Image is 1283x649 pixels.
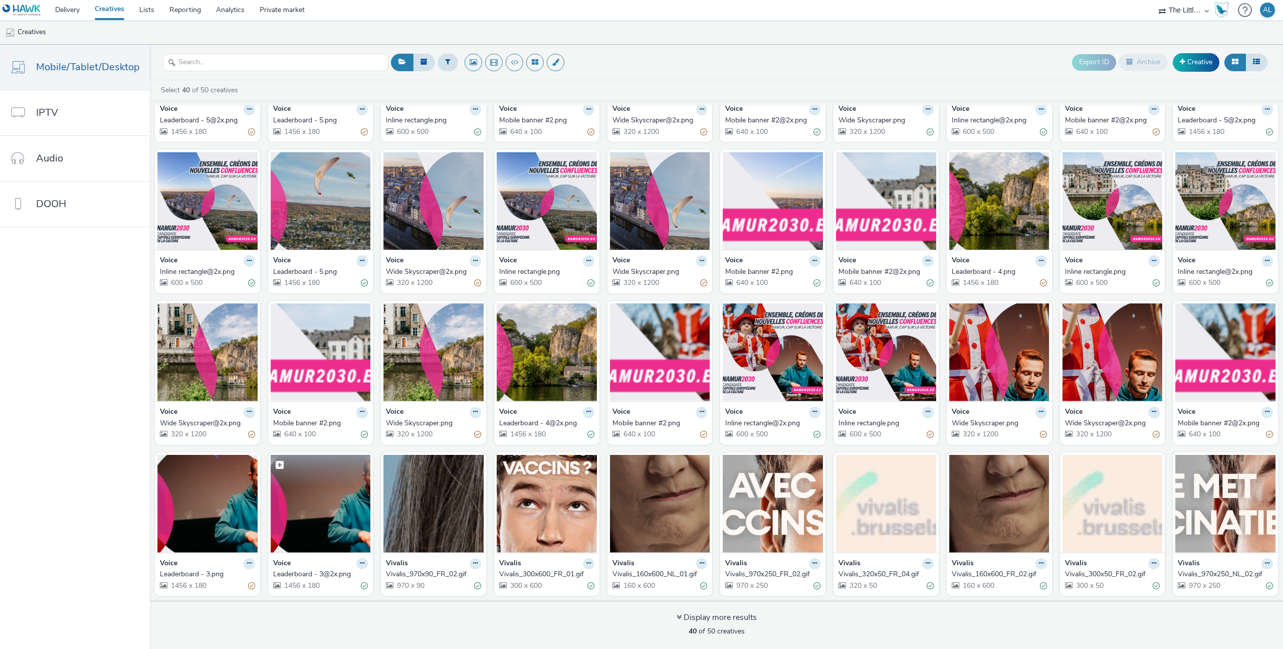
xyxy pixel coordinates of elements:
[1178,115,1273,125] a: Leaderboard - 5@2x.png
[848,581,877,590] span: 320 x 50
[1065,407,1083,418] strong: Voice
[1178,255,1195,267] strong: Voice
[1266,580,1273,591] div: Valid
[700,429,707,440] div: Partially valid
[927,580,934,591] div: Valid
[1266,429,1273,440] div: Partially valid
[838,569,930,579] div: Vivalis_320x50_FR_04.gif
[1263,3,1272,18] div: AL
[160,267,251,277] div: Inline rectangle@2x.png
[1178,115,1269,125] div: Leaderboard - 5@2x.png
[396,127,429,136] span: 600 x 500
[848,278,881,287] span: 640 x 100
[386,267,477,277] div: Wide Skyscraper@2x.png
[1062,152,1163,250] img: Inline rectangle.png visual
[587,126,594,137] div: Partially valid
[474,580,481,591] div: Valid
[160,115,251,125] div: Leaderboard - 5@2x.png
[1175,152,1275,250] img: Inline rectangle@2x.png visual
[838,115,930,125] div: Wide Skyscraper.png
[962,127,994,136] span: 600 x 500
[383,303,484,401] img: Wide Skyscraper.png visual
[386,255,403,267] strong: Voice
[587,580,594,591] div: Valid
[612,115,708,125] a: Wide Skyscraper@2x.png
[1266,126,1273,137] div: Valid
[1178,267,1269,277] div: Inline rectangle@2x.png
[952,558,974,570] strong: Vivalis
[36,60,140,74] span: Mobile/Tablet/Desktop
[160,267,255,277] a: Inline rectangle@2x.png
[1178,418,1269,428] div: Mobile banner #2@2x.png
[160,407,177,418] strong: Voice
[499,407,517,418] strong: Voice
[170,429,206,439] span: 320 x 1200
[723,152,823,250] img: Mobile banner #2.png visual
[1245,54,1267,71] button: Table
[386,267,481,277] a: Wide Skyscraper@2x.png
[396,278,433,287] span: 320 x 1200
[848,127,885,136] span: 320 x 1200
[1178,104,1195,115] strong: Voice
[1266,278,1273,288] div: Valid
[170,581,206,590] span: 1456 x 180
[248,126,255,137] div: Partially valid
[509,429,546,439] span: 1456 x 180
[952,255,969,267] strong: Voice
[499,255,517,267] strong: Voice
[1153,429,1160,440] div: Partially valid
[1175,455,1275,553] img: Vivalis_970x250_NL_02.gif visual
[157,152,258,250] img: Inline rectangle@2x.png visual
[499,104,517,115] strong: Voice
[271,152,371,250] img: Leaderboard - 5.png visual
[838,407,856,418] strong: Voice
[509,581,542,590] span: 300 x 600
[386,558,408,570] strong: Vivalis
[677,612,757,623] div: Display more results
[1062,303,1163,401] img: Wide Skyscraper@2x.png visual
[160,418,251,428] div: Wide Skyscraper@2x.png
[1065,267,1160,277] a: Inline rectangle.png
[848,429,881,439] span: 600 x 500
[1188,429,1220,439] span: 640 x 100
[386,104,403,115] strong: Voice
[1224,54,1246,71] button: Grid
[160,558,177,570] strong: Voice
[273,407,291,418] strong: Voice
[1065,115,1160,125] a: Mobile banner #2@2x.png
[725,569,816,579] div: Vivalis_970x250_FR_02.gif
[1040,126,1047,137] div: Valid
[1178,569,1269,579] div: Vivalis_970x250_NL_02.gif
[612,569,708,579] a: Vivalis_160x600_NL_01.gif
[1214,2,1233,18] a: Hawk Academy
[1153,126,1160,137] div: Partially valid
[273,115,368,125] a: Leaderboard - 5.png
[499,267,590,277] div: Inline rectangle.png
[474,278,481,288] div: Partially valid
[361,429,368,440] div: Valid
[170,127,206,136] span: 1456 x 180
[838,418,930,428] div: Inline rectangle.png
[273,558,291,570] strong: Voice
[1153,278,1160,288] div: Valid
[723,303,823,401] img: Inline rectangle@2x.png visual
[273,267,364,277] div: Leaderboard - 5.png
[836,455,936,553] img: Vivalis_320x50_FR_04.gif visual
[813,126,820,137] div: Valid
[248,278,255,288] div: Valid
[474,126,481,137] div: Valid
[396,581,424,590] span: 970 x 90
[952,115,1043,125] div: Inline rectangle@2x.png
[836,152,936,250] img: Mobile banner #2@2x.png visual
[160,418,255,428] a: Wide Skyscraper@2x.png
[813,580,820,591] div: Valid
[587,429,594,440] div: Valid
[1119,54,1168,71] button: Archive
[725,115,816,125] div: Mobile banner #2@2x.png
[283,127,320,136] span: 1456 x 180
[499,558,521,570] strong: Vivalis
[725,407,743,418] strong: Voice
[838,115,934,125] a: Wide Skyscraper.png
[1178,569,1273,579] a: Vivalis_970x250_NL_02.gif
[838,267,934,277] a: Mobile banner #2@2x.png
